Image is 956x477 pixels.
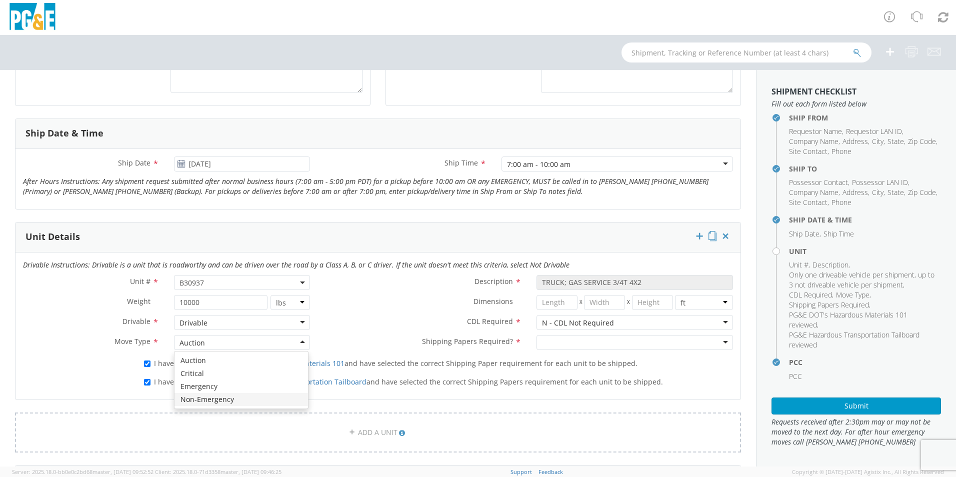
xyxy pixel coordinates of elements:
img: pge-logo-06675f144f4cfa6a6814.png [7,3,57,32]
span: I have reviewed the and have selected the correct Shipping Papers requirement for each unit to be... [154,377,663,386]
h4: Ship To [789,165,941,172]
li: , [789,270,938,290]
span: Shipping Papers Required? [422,336,513,346]
span: Ship Time [823,229,854,238]
span: Site Contact [789,146,827,156]
li: , [789,290,833,300]
span: Copyright © [DATE]-[DATE] Agistix Inc., All Rights Reserved [792,468,944,476]
span: Move Type [836,290,869,299]
span: Description [812,260,848,269]
span: Company Name [789,136,838,146]
input: Width [584,295,625,310]
span: Weight [127,296,150,306]
span: PG&E Hazardous Transportation Tailboard reviewed [789,330,919,349]
a: ADD A UNIT [15,412,741,452]
div: Auction [179,338,205,348]
li: , [789,136,840,146]
span: Move Type [114,336,150,346]
div: Critical [174,367,308,380]
li: , [789,146,829,156]
span: Company Name [789,187,838,197]
i: After Hours Instructions: Any shipment request submitted after normal business hours (7:00 am - 5... [23,176,708,196]
span: X [577,295,584,310]
h3: Unit Details [25,232,80,242]
span: Phone [831,146,851,156]
span: CDL Required [467,316,513,326]
div: Drivable [179,318,207,328]
span: Dimensions [473,296,513,306]
span: Requestor Name [789,126,842,136]
button: Submit [771,397,941,414]
span: B30937 [179,278,304,287]
span: I have reviewed the and have selected the correct Shipping Paper requirement for each unit to be ... [154,358,637,368]
h3: Ship Date & Time [25,128,103,138]
div: Auction [174,354,308,367]
strong: Shipment Checklist [771,86,856,97]
span: Ship Time [444,158,478,167]
span: Address [842,136,868,146]
li: , [789,126,843,136]
span: Address [842,187,868,197]
li: , [852,177,909,187]
span: Possessor Contact [789,177,848,187]
span: CDL Required [789,290,832,299]
li: , [789,310,938,330]
li: , [812,260,850,270]
div: Non-Emergency [174,393,308,406]
input: Length [536,295,577,310]
span: Fill out each form listed below [771,99,941,109]
span: X [625,295,632,310]
span: B30937 [174,275,310,290]
h4: Ship Date & Time [789,216,941,223]
li: , [789,260,810,270]
span: Requestor LAN ID [846,126,902,136]
li: , [842,187,869,197]
span: Only one driveable vehicle per shipment, up to 3 not driveable vehicle per shipment [789,270,934,289]
li: , [846,126,903,136]
a: Support [510,468,532,475]
span: Unit # [789,260,808,269]
span: Shipping Papers Required [789,300,869,309]
span: Possessor LAN ID [852,177,908,187]
span: Unit # [130,276,150,286]
input: Shipment, Tracking or Reference Number (at least 4 chars) [621,42,871,62]
h4: PCC [789,358,941,366]
li: , [872,187,885,197]
li: , [842,136,869,146]
span: Ship Date [789,229,819,238]
li: , [789,197,829,207]
a: Feedback [538,468,563,475]
input: I have reviewed thePG&E DOT's Hazardous Materials 101and have selected the correct Shipping Paper... [144,360,150,367]
span: PG&E DOT's Hazardous Materials 101 reviewed [789,310,907,329]
div: Emergency [174,380,308,393]
li: , [908,187,937,197]
span: City [872,187,883,197]
span: State [887,187,904,197]
li: , [836,290,871,300]
div: N - CDL Not Required [542,318,614,328]
li: , [789,177,849,187]
input: Height [632,295,673,310]
input: I have reviewed thePG&E's Hazardous Transportation Tailboardand have selected the correct Shippin... [144,379,150,385]
h4: Ship From [789,114,941,121]
span: Zip Code [908,187,936,197]
span: Site Contact [789,197,827,207]
span: Phone [831,197,851,207]
span: City [872,136,883,146]
li: , [887,187,905,197]
li: , [887,136,905,146]
li: , [908,136,937,146]
li: , [872,136,885,146]
span: master, [DATE] 09:46:25 [220,468,281,475]
span: Client: 2025.18.0-71d3358 [155,468,281,475]
li: , [789,187,840,197]
span: Server: 2025.18.0-bb0e0c2bd68 [12,468,153,475]
i: Drivable Instructions: Drivable is a unit that is roadworthy and can be driven over the road by a... [23,260,569,269]
li: , [789,300,870,310]
span: PCC [789,371,802,381]
span: Ship Date [118,158,150,167]
span: Drivable [122,316,150,326]
li: , [789,229,821,239]
span: Description [474,276,513,286]
span: Requests received after 2:30pm may or may not be moved to the next day. For after hour emergency ... [771,417,941,447]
